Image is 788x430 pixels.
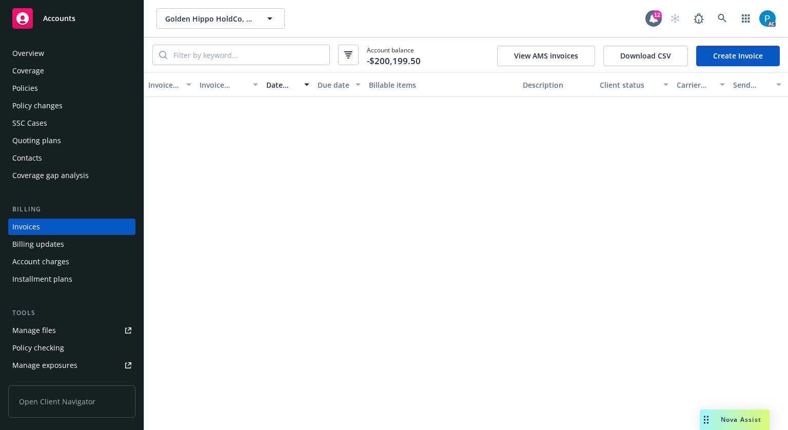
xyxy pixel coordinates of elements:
[365,72,519,97] button: Billable items
[8,385,135,418] span: Open Client Navigator
[200,80,247,90] div: Invoice amount
[759,10,776,27] img: photo
[12,219,40,235] div: Invoices
[8,167,135,184] a: Coverage gap analysis
[8,45,135,62] a: Overview
[729,72,785,97] button: Send result
[8,271,135,287] a: Installment plans
[318,80,349,90] div: Due date
[12,236,64,252] div: Billing updates
[8,63,135,79] a: Coverage
[12,63,44,79] div: Coverage
[8,80,135,96] a: Policies
[696,46,780,66] a: Create Invoice
[603,46,688,66] button: Download CSV
[733,80,770,90] div: Send result
[367,46,421,64] span: Account balance
[688,8,709,29] a: Report a Bug
[8,132,135,149] a: Quoting plans
[12,357,77,374] div: Manage exposures
[600,80,657,90] div: Client status
[8,375,135,391] a: Manage certificates
[8,97,135,114] a: Policy changes
[12,167,89,184] div: Coverage gap analysis
[262,72,313,97] button: Date issued
[665,8,685,29] a: Start snowing
[12,132,61,149] div: Quoting plans
[8,308,135,318] div: Tools
[12,322,56,339] div: Manage files
[43,14,75,23] span: Accounts
[677,80,714,90] div: Carrier status
[148,80,180,90] div: Invoice ID
[167,45,329,65] input: Filter by keyword...
[266,80,298,90] div: Date issued
[165,13,254,24] span: Golden Hippo HoldCo, Inc.
[721,415,761,424] span: Nova Assist
[8,219,135,235] a: Invoices
[8,150,135,166] a: Contacts
[700,409,713,430] div: Drag to move
[12,115,47,131] div: SSC Cases
[673,72,729,97] button: Carrier status
[519,72,596,97] button: Description
[369,80,515,90] div: Billable items
[12,45,44,62] div: Overview
[523,80,592,90] div: Description
[8,204,135,214] div: Billing
[12,150,42,166] div: Contacts
[653,10,662,19] div: 12
[12,340,64,356] div: Policy checking
[8,4,135,33] a: Accounts
[497,46,595,66] button: View AMS invoices
[144,72,195,97] button: Invoice ID
[156,8,285,29] button: Golden Hippo HoldCo, Inc.
[700,409,770,430] button: Nova Assist
[736,8,756,29] a: Switch app
[8,322,135,339] a: Manage files
[195,72,262,97] button: Invoice amount
[159,51,167,59] svg: Search
[12,253,69,270] div: Account charges
[12,375,80,391] div: Manage certificates
[8,340,135,356] a: Policy checking
[313,72,365,97] button: Due date
[8,253,135,270] a: Account charges
[8,357,135,374] a: Manage exposures
[367,54,421,68] span: -$200,199.50
[12,80,38,96] div: Policies
[12,271,72,287] div: Installment plans
[712,8,733,29] a: Search
[596,72,673,97] button: Client status
[12,97,63,114] div: Policy changes
[8,236,135,252] a: Billing updates
[8,115,135,131] a: SSC Cases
